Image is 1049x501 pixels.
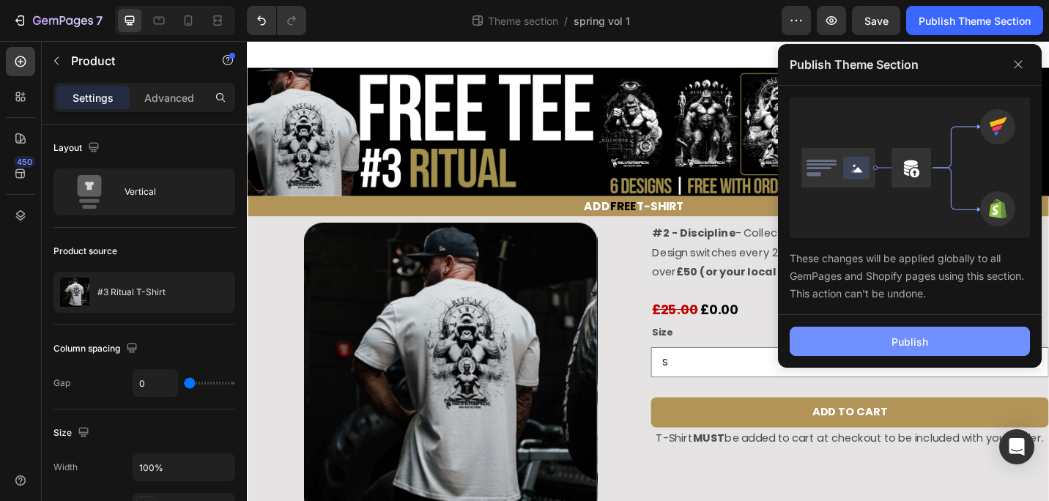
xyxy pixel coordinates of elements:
[144,90,194,105] p: Advanced
[133,370,177,396] input: Auto
[53,138,103,158] div: Layout
[444,285,494,305] strong: £25.00
[53,423,92,443] div: Size
[53,461,78,474] div: Width
[444,202,535,219] strong: #2 - Discipline
[426,172,478,190] span: T-SHIRT
[6,6,109,35] button: 7
[906,6,1043,35] button: Publish Theme Section
[790,327,1030,356] button: Publish
[369,172,398,190] span: ADD
[125,175,214,209] div: Vertical
[60,278,89,307] img: product feature img
[852,6,900,35] button: Save
[97,287,166,297] p: #3 Ritual T-Shirt
[892,334,928,349] div: Publish
[497,285,538,305] strong: £0.00
[247,6,306,35] div: Undo/Redo
[96,12,103,29] p: 7
[470,245,711,261] strong: £50 (or your local currency equivalent.
[489,426,524,443] strong: MUST
[619,396,702,417] div: ADD TO CART
[623,223,651,240] strong: FREE
[247,41,1049,501] iframe: Design area
[574,13,630,29] span: spring vol 1
[919,13,1031,29] div: Publish Theme Section
[442,308,468,330] legend: Size
[133,454,234,480] input: Auto
[485,13,561,29] span: Theme section
[14,156,35,168] div: 450
[53,339,141,359] div: Column spacing
[444,425,877,446] p: T-Shirt be added to cart at checkout to be included with your order.
[53,376,70,390] div: Gap
[999,429,1034,464] div: Open Intercom Messenger
[864,15,889,27] span: Save
[790,238,1030,303] div: These changes will be applied globally to all GemPages and Shopify pages using this section. This...
[73,90,114,105] p: Settings
[444,201,877,264] p: - Collect all 6 and claim all attributes to be a Silverback - Design switches every 2 weeks. T-Sh...
[564,13,568,29] span: /
[53,245,117,258] div: Product source
[398,172,426,190] span: FREE
[71,52,196,70] p: Product
[790,56,919,73] p: Publish Theme Section
[442,390,878,423] button: ADD TO CART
